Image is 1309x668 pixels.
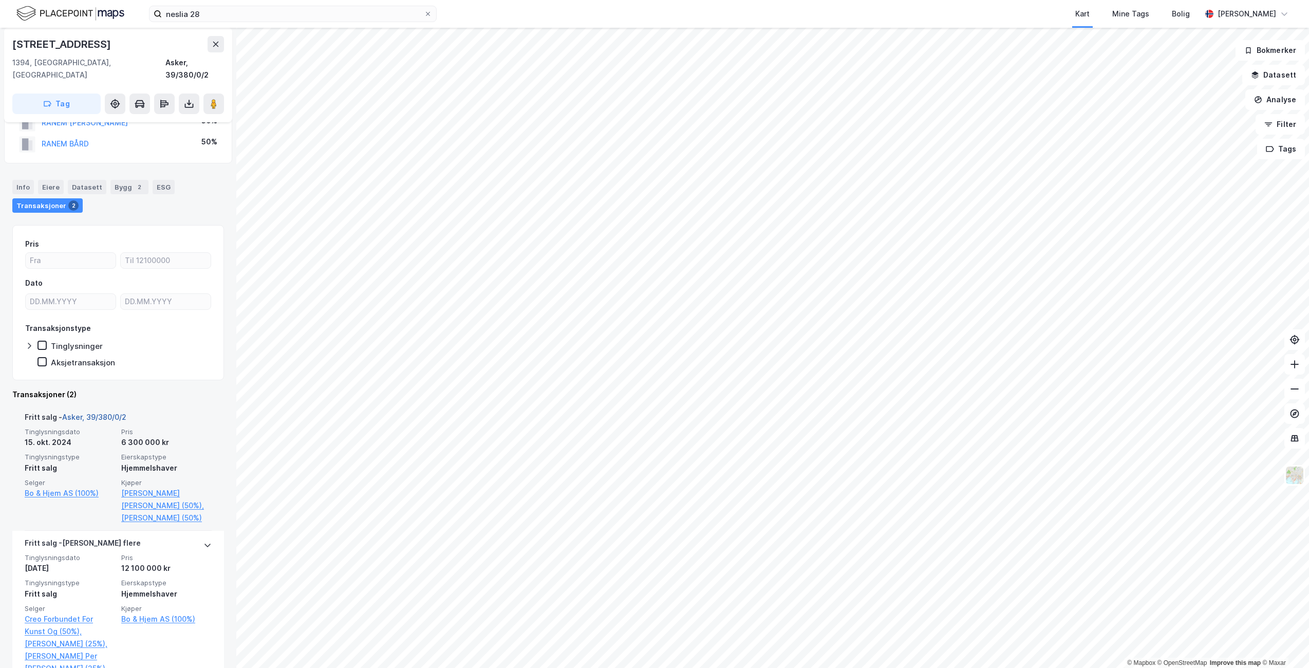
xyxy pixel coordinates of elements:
[121,462,212,474] div: Hjemmelshaver
[25,411,126,428] div: Fritt salg -
[1236,40,1305,61] button: Bokmerker
[25,322,91,335] div: Transaksjonstype
[25,478,115,487] span: Selger
[68,200,79,211] div: 2
[12,94,101,114] button: Tag
[121,478,212,487] span: Kjøper
[1127,659,1155,666] a: Mapbox
[12,36,113,52] div: [STREET_ADDRESS]
[25,428,115,436] span: Tinglysningsdato
[134,182,144,192] div: 2
[1210,659,1261,666] a: Improve this map
[1285,466,1304,485] img: Z
[68,180,106,194] div: Datasett
[25,604,115,613] span: Selger
[121,428,212,436] span: Pris
[12,388,224,401] div: Transaksjoner (2)
[121,553,212,562] span: Pris
[1242,65,1305,85] button: Datasett
[25,638,115,650] a: [PERSON_NAME] (25%),
[25,588,115,600] div: Fritt salg
[12,180,34,194] div: Info
[121,613,212,625] a: Bo & Hjem AS (100%)
[12,198,83,213] div: Transaksjoner
[121,453,212,461] span: Eierskapstype
[162,6,424,22] input: Søk på adresse, matrikkel, gårdeiere, leietakere eller personer
[1258,619,1309,668] iframe: Chat Widget
[25,613,115,638] a: Creo Forbundet For Kunst Og (50%),
[1172,8,1190,20] div: Bolig
[12,57,165,81] div: 1394, [GEOGRAPHIC_DATA], [GEOGRAPHIC_DATA]
[121,253,211,268] input: Til 12100000
[25,277,43,289] div: Dato
[1257,139,1305,159] button: Tags
[121,487,212,512] a: [PERSON_NAME] [PERSON_NAME] (50%),
[26,294,116,309] input: DD.MM.YYYY
[1218,8,1276,20] div: [PERSON_NAME]
[165,57,224,81] div: Asker, 39/380/0/2
[62,413,126,421] a: Asker, 39/380/0/2
[25,436,115,449] div: 15. okt. 2024
[1157,659,1207,666] a: OpenStreetMap
[121,436,212,449] div: 6 300 000 kr
[121,562,212,574] div: 12 100 000 kr
[25,462,115,474] div: Fritt salg
[25,553,115,562] span: Tinglysningsdato
[51,358,115,367] div: Aksjetransaksjon
[25,579,115,587] span: Tinglysningstype
[25,453,115,461] span: Tinglysningstype
[1245,89,1305,110] button: Analyse
[25,562,115,574] div: [DATE]
[1258,619,1309,668] div: Kontrollprogram for chat
[121,512,212,524] a: [PERSON_NAME] (50%)
[25,487,115,499] a: Bo & Hjem AS (100%)
[121,294,211,309] input: DD.MM.YYYY
[25,238,39,250] div: Pris
[38,180,64,194] div: Eiere
[121,604,212,613] span: Kjøper
[201,136,217,148] div: 50%
[1112,8,1149,20] div: Mine Tags
[153,180,175,194] div: ESG
[25,537,141,553] div: Fritt salg - [PERSON_NAME] flere
[16,5,124,23] img: logo.f888ab2527a4732fd821a326f86c7f29.svg
[26,253,116,268] input: Fra
[1256,114,1305,135] button: Filter
[110,180,148,194] div: Bygg
[121,588,212,600] div: Hjemmelshaver
[51,341,103,351] div: Tinglysninger
[121,579,212,587] span: Eierskapstype
[1075,8,1090,20] div: Kart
